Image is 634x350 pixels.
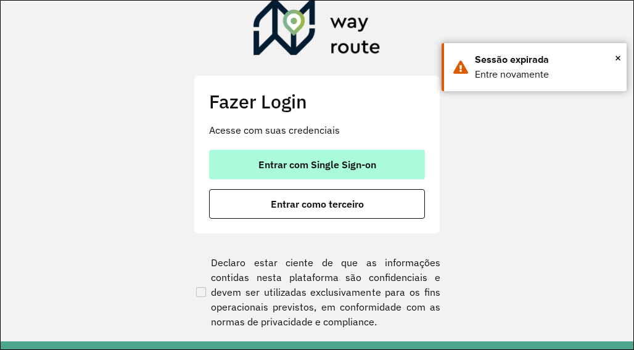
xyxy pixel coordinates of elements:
[258,160,376,169] span: Entrar com Single Sign-on
[194,255,440,329] label: Declaro estar ciente de que as informações contidas nesta plataforma são confidenciais e devem se...
[209,123,425,137] p: Acesse com suas credenciais
[209,91,425,113] h2: Fazer Login
[209,150,425,179] button: button
[271,199,364,209] span: Entrar como terceiro
[615,49,621,67] button: Close
[475,67,617,82] div: Entre novamente
[253,1,381,60] img: Roteirizador AmbevTech
[475,52,617,67] div: Sessão expirada
[209,189,425,219] button: button
[615,49,621,67] span: ×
